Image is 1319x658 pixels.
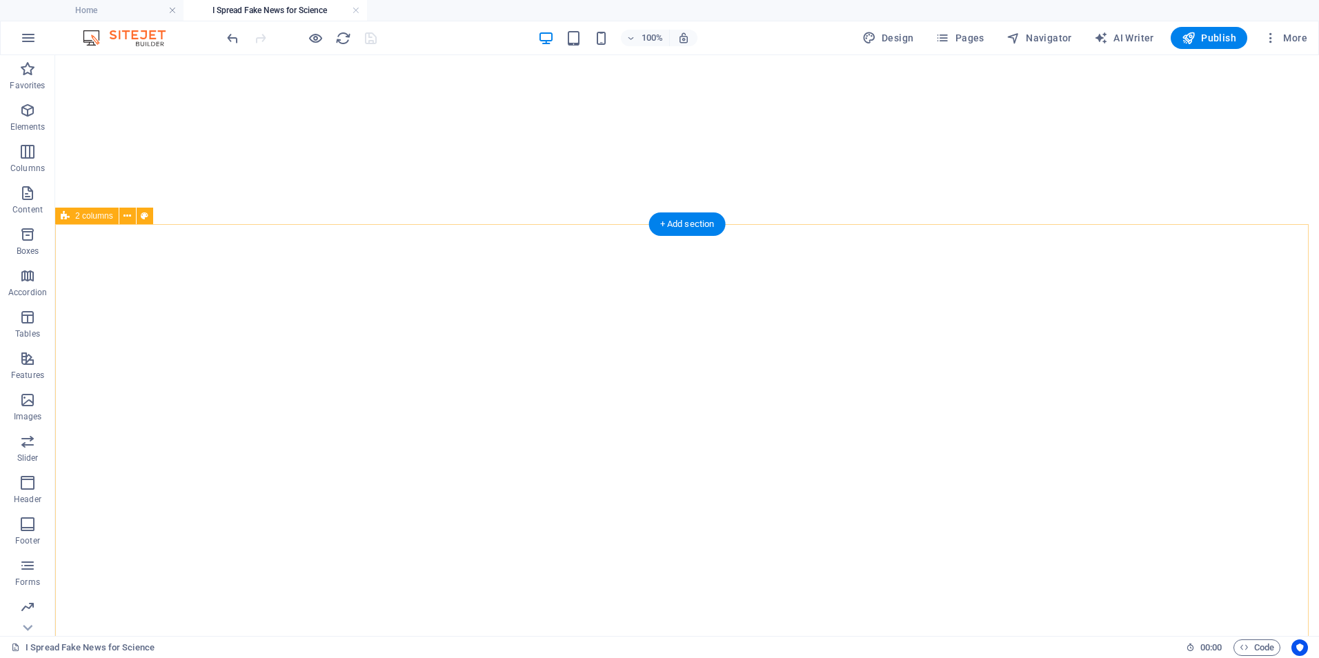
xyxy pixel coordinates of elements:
button: Navigator [1001,27,1078,49]
p: Columns [10,163,45,174]
button: Pages [930,27,989,49]
i: On resize automatically adjust zoom level to fit chosen device. [677,32,690,44]
div: Design (Ctrl+Alt+Y) [857,27,920,49]
p: Header [14,494,41,505]
p: Boxes [17,246,39,257]
button: reload [335,30,351,46]
span: Code [1240,639,1274,656]
span: Design [862,31,914,45]
button: AI Writer [1089,27,1160,49]
p: Slider [17,452,39,463]
span: Navigator [1006,31,1072,45]
span: : [1210,642,1212,652]
a: Click to cancel selection. Double-click to open Pages [11,639,155,656]
p: Images [14,411,42,422]
p: Footer [15,535,40,546]
button: Design [857,27,920,49]
i: Undo: Change text (Ctrl+Z) [225,30,241,46]
span: More [1264,31,1307,45]
button: undo [224,30,241,46]
button: Code [1233,639,1280,656]
span: 00 00 [1200,639,1222,656]
p: Features [11,370,44,381]
p: Forms [15,577,40,588]
h4: I Spread Fake News for Science [184,3,367,18]
p: Accordion [8,287,47,298]
button: More [1258,27,1313,49]
p: Tables [15,328,40,339]
p: Marketing [8,618,46,629]
button: Usercentrics [1291,639,1308,656]
p: Favorites [10,80,45,91]
h6: 100% [642,30,664,46]
span: AI Writer [1094,31,1154,45]
span: Publish [1182,31,1236,45]
span: 2 columns [75,212,113,220]
button: Publish [1171,27,1247,49]
button: 100% [621,30,670,46]
p: Elements [10,121,46,132]
div: + Add section [649,212,726,236]
h6: Session time [1186,639,1222,656]
span: Pages [935,31,984,45]
img: Editor Logo [79,30,183,46]
p: Content [12,204,43,215]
